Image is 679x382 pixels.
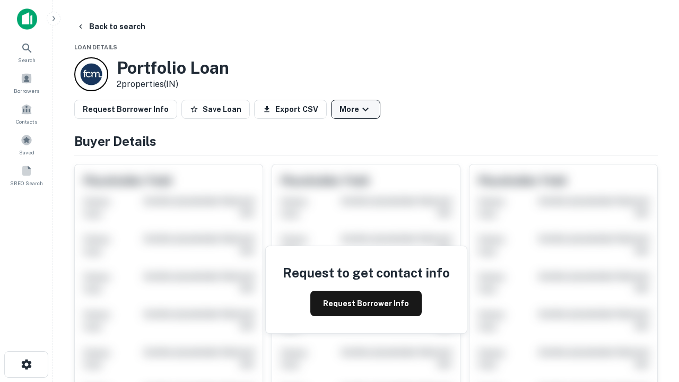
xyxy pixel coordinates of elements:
[331,100,380,119] button: More
[310,291,422,316] button: Request Borrower Info
[14,86,39,95] span: Borrowers
[17,8,37,30] img: capitalize-icon.png
[19,148,34,157] span: Saved
[254,100,327,119] button: Export CSV
[72,17,150,36] button: Back to search
[16,117,37,126] span: Contacts
[74,44,117,50] span: Loan Details
[283,263,450,282] h4: Request to get contact info
[117,78,229,91] p: 2 properties (IN)
[3,38,50,66] a: Search
[181,100,250,119] button: Save Loan
[626,297,679,348] iframe: Chat Widget
[10,179,43,187] span: SREO Search
[18,56,36,64] span: Search
[117,58,229,78] h3: Portfolio Loan
[74,132,658,151] h4: Buyer Details
[3,161,50,189] a: SREO Search
[74,100,177,119] button: Request Borrower Info
[3,68,50,97] a: Borrowers
[3,99,50,128] a: Contacts
[3,130,50,159] a: Saved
